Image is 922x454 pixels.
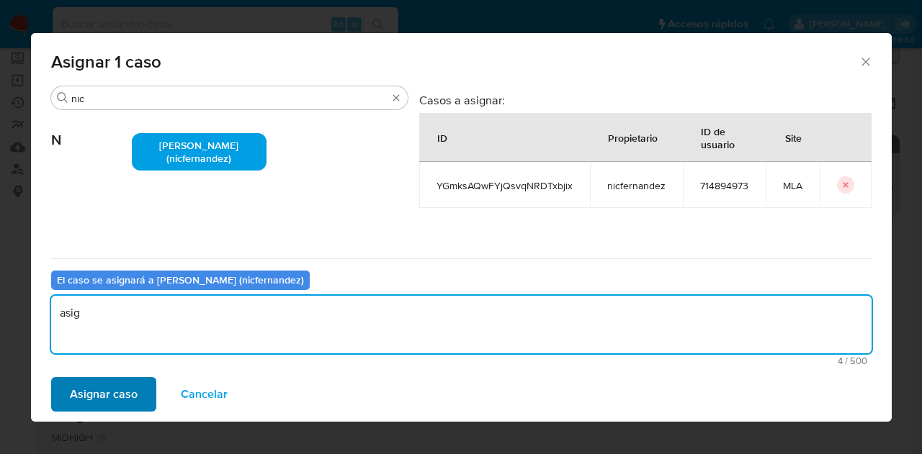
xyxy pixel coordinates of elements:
button: icon-button [837,176,854,194]
div: Propietario [591,120,675,155]
textarea: asig [51,296,872,353]
span: 714894973 [700,179,748,192]
span: YGmksAQwFYjQsvqNRDTxbjix [437,179,573,192]
span: [PERSON_NAME] (nicfernandez) [159,138,238,165]
span: Máximo 500 caracteres [55,356,867,366]
span: N [51,110,132,149]
h3: Casos a asignar: [419,93,872,107]
span: Asignar caso [70,378,138,410]
div: Site [768,120,819,155]
button: Buscar [57,92,68,104]
span: MLA [783,179,802,192]
div: assign-modal [31,33,892,422]
div: ID de usuario [684,114,765,161]
span: nicfernandez [607,179,666,192]
button: Cerrar ventana [859,55,872,68]
button: Asignar caso [51,377,156,412]
b: El caso se asignará a [PERSON_NAME] (nicfernandez) [57,273,304,287]
span: Cancelar [181,378,228,410]
div: ID [420,120,465,155]
span: Asignar 1 caso [51,53,859,71]
button: Cancelar [162,377,246,412]
input: Buscar analista [71,92,388,105]
button: Borrar [390,92,402,104]
div: [PERSON_NAME] (nicfernandez) [132,133,267,171]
